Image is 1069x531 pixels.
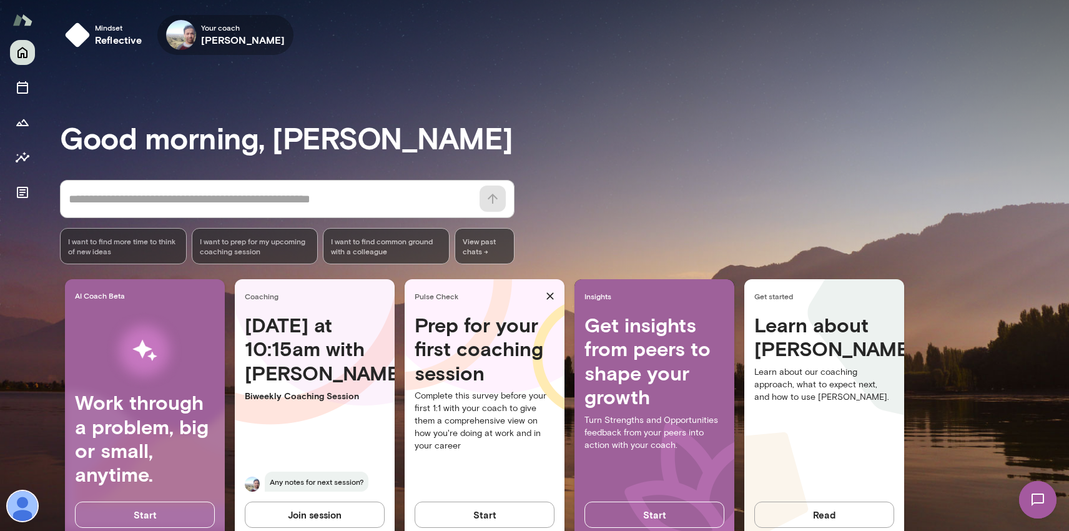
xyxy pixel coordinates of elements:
span: I want to find more time to think of new ideas [68,236,179,256]
span: View past chats -> [455,228,515,264]
div: I want to find more time to think of new ideas [60,228,187,264]
button: Start [584,502,724,528]
span: Coaching [245,291,390,301]
h3: Good morning, [PERSON_NAME] [60,120,1069,155]
h6: [PERSON_NAME] [201,32,285,47]
button: Growth Plan [10,110,35,135]
img: Mento [12,8,32,32]
h4: Get insights from peers to shape your growth [584,313,724,409]
p: Complete this survey before your first 1:1 with your coach to give them a comprehensive view on h... [415,390,554,452]
span: Insights [584,291,729,301]
button: Insights [10,145,35,170]
button: Sessions [10,75,35,100]
button: Start [75,502,215,528]
span: Pulse Check [415,291,541,301]
p: Turn Strengths and Opportunities feedback from your peers into action with your coach. [584,414,724,452]
span: I want to find common ground with a colleague [331,236,441,256]
span: I want to prep for my upcoming coaching session [200,236,310,256]
span: AI Coach Beta [75,290,220,300]
h4: Work through a problem, big or small, anytime. [75,390,215,487]
img: mindset [65,22,90,47]
h4: [DATE] at 10:15am with [PERSON_NAME] [245,313,385,385]
span: Get started [754,291,899,301]
button: Join session [245,502,385,528]
img: Vipin Hegde [166,20,196,50]
img: Daniel Epstein [7,491,37,521]
h4: Prep for your first coaching session [415,313,554,385]
span: Any notes for next session? [265,472,368,492]
div: Vipin HegdeYour coach[PERSON_NAME] [157,15,294,55]
p: Biweekly Coaching Session [245,390,385,402]
div: I want to prep for my upcoming coaching session [192,228,318,264]
p: Learn about our coaching approach, what to expect next, and how to use [PERSON_NAME]. [754,366,894,404]
button: Start [415,502,554,528]
button: Documents [10,180,35,205]
button: Mindsetreflective [60,15,152,55]
button: Home [10,40,35,65]
button: Read [754,502,894,528]
img: AI Workflows [89,311,200,390]
span: Mindset [95,22,142,32]
div: I want to find common ground with a colleague [323,228,450,264]
h4: Learn about [PERSON_NAME] [754,313,894,361]
span: Your coach [201,22,285,32]
img: Vipin [245,477,260,492]
h6: reflective [95,32,142,47]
